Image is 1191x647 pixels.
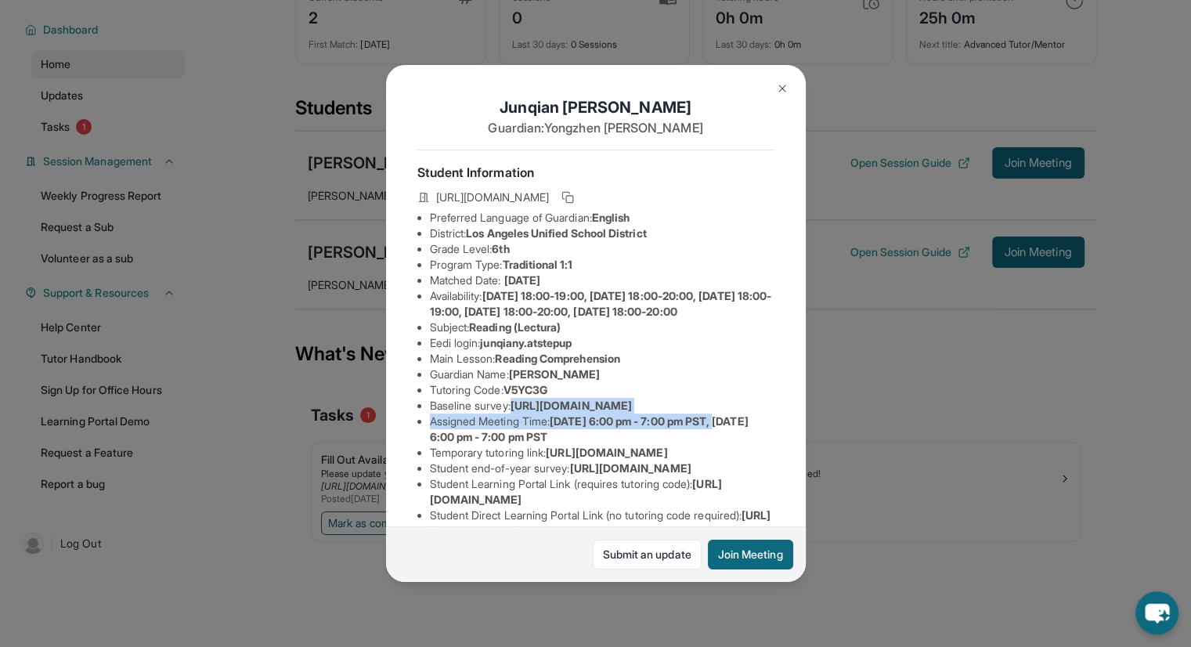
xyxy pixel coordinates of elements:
li: Subject : [430,320,774,335]
li: Eedi login : [430,335,774,351]
img: Close Icon [776,82,789,95]
span: 6th [492,242,509,255]
li: Student Learning Portal Link (requires tutoring code) : [430,476,774,508]
span: [URL][DOMAIN_NAME] [511,399,632,412]
span: [URL][DOMAIN_NAME] [546,446,667,459]
li: Program Type: [430,257,774,273]
span: [URL][DOMAIN_NAME] [569,461,691,475]
h4: Student Information [417,163,774,182]
li: Baseline survey : [430,398,774,414]
a: Submit an update [593,540,702,569]
button: chat-button [1135,591,1178,634]
li: Preferred Language of Guardian: [430,210,774,226]
li: Matched Date: [430,273,774,288]
span: Reading Comprehension [495,352,619,365]
li: Guardian Name : [430,367,774,382]
li: Temporary tutoring link : [430,445,774,461]
span: [DATE] [504,273,540,287]
button: Copy link [558,188,577,207]
li: Student Direct Learning Portal Link (no tutoring code required) : [430,508,774,539]
li: Availability: [430,288,774,320]
span: [PERSON_NAME] [509,367,601,381]
span: [DATE] 6:00 pm - 7:00 pm PST, [DATE] 6:00 pm - 7:00 pm PST [430,414,749,443]
li: Tutoring Code : [430,382,774,398]
li: Assigned Meeting Time : [430,414,774,445]
span: Reading (Lectura) [469,320,561,334]
span: Traditional 1:1 [502,258,572,271]
li: District: [430,226,774,241]
span: [URL][DOMAIN_NAME] [436,190,549,205]
span: V5YC3G [503,383,547,396]
li: Student end-of-year survey : [430,461,774,476]
span: junqiany.atstepup [480,336,572,349]
li: Grade Level: [430,241,774,257]
button: Join Meeting [708,540,793,569]
span: Los Angeles Unified School District [466,226,646,240]
h1: Junqian [PERSON_NAME] [417,96,774,118]
span: English [592,211,630,224]
li: Main Lesson : [430,351,774,367]
span: [DATE] 18:00-19:00, [DATE] 18:00-20:00, [DATE] 18:00-19:00, [DATE] 18:00-20:00, [DATE] 18:00-20:00 [430,289,772,318]
p: Guardian: Yongzhen [PERSON_NAME] [417,118,774,137]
